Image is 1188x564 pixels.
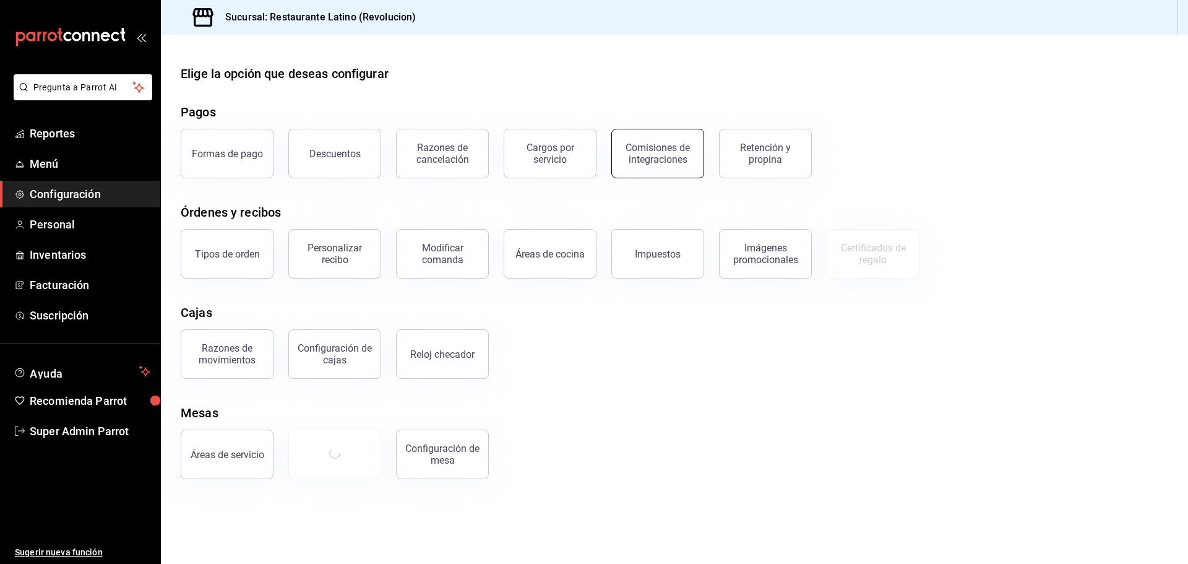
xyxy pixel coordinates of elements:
[827,229,919,279] button: Certificados de regalo
[835,242,911,266] div: Certificados de regalo
[181,64,389,83] div: Elige la opción que deseas configurar
[181,430,273,479] button: Áreas de servicio
[309,148,361,160] div: Descuentos
[181,129,273,178] button: Formas de pago
[288,229,381,279] button: Personalizar recibo
[181,103,216,121] div: Pagos
[15,546,150,559] span: Sugerir nueva función
[404,443,481,466] div: Configuración de mesa
[404,142,481,165] div: Razones de cancelación
[30,364,134,379] span: Ayuda
[181,303,212,322] div: Cajas
[719,129,812,178] button: Retención y propina
[296,342,373,366] div: Configuración de cajas
[30,216,150,233] span: Personal
[14,74,152,100] button: Pregunta a Parrot AI
[727,142,804,165] div: Retención y propina
[30,246,150,263] span: Inventarios
[33,81,133,94] span: Pregunta a Parrot AI
[611,129,704,178] button: Comisiones de integraciones
[410,349,475,360] div: Reloj checador
[30,155,150,172] span: Menú
[611,229,704,279] button: Impuestos
[288,129,381,178] button: Descuentos
[396,329,489,379] button: Reloj checador
[136,32,146,42] button: open_drawer_menu
[181,229,273,279] button: Tipos de orden
[396,229,489,279] button: Modificar comanda
[30,125,150,142] span: Reportes
[515,248,585,260] div: Áreas de cocina
[727,242,804,266] div: Imágenes promocionales
[504,129,596,178] button: Cargos por servicio
[215,10,416,25] h3: Sucursal: Restaurante Latino (Revolucion)
[181,329,273,379] button: Razones de movimientos
[619,142,696,165] div: Comisiones de integraciones
[635,248,681,260] div: Impuestos
[504,229,596,279] button: Áreas de cocina
[396,129,489,178] button: Razones de cancelación
[30,186,150,202] span: Configuración
[181,203,281,222] div: Órdenes y recibos
[195,248,260,260] div: Tipos de orden
[404,242,481,266] div: Modificar comanda
[30,307,150,324] span: Suscripción
[396,430,489,479] button: Configuración de mesa
[9,90,152,103] a: Pregunta a Parrot AI
[192,148,263,160] div: Formas de pago
[719,229,812,279] button: Imágenes promocionales
[30,393,150,409] span: Recomienda Parrot
[189,342,265,366] div: Razones de movimientos
[30,423,150,440] span: Super Admin Parrot
[296,242,373,266] div: Personalizar recibo
[288,329,381,379] button: Configuración de cajas
[191,449,264,461] div: Áreas de servicio
[30,277,150,293] span: Facturación
[512,142,588,165] div: Cargos por servicio
[181,404,218,422] div: Mesas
